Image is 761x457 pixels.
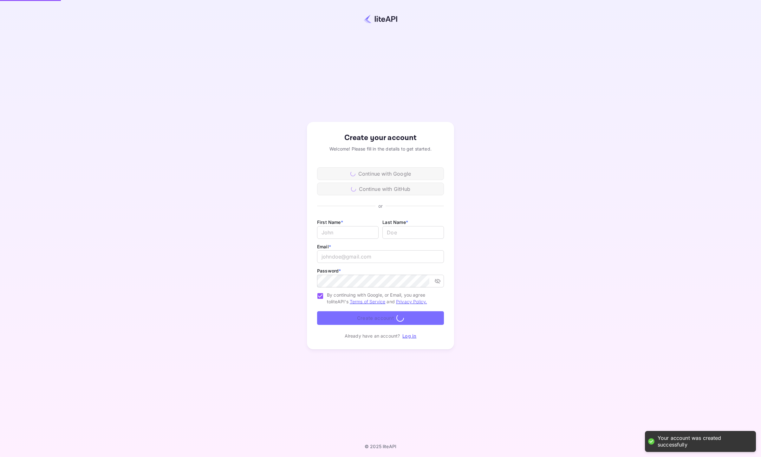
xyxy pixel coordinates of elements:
input: johndoe@gmail.com [317,250,444,263]
label: Password [317,268,341,273]
a: Terms of Service [350,299,385,304]
label: Last Name [382,219,408,225]
a: Log in [402,333,416,339]
input: John [317,226,379,239]
label: Email [317,244,331,249]
span: By continuing with Google, or Email, you agree to liteAPI's and [327,292,439,305]
a: Privacy Policy. [396,299,427,304]
button: toggle password visibility [432,275,443,287]
div: Continue with GitHub [317,183,444,195]
div: Create your account [317,132,444,144]
div: Your account was created successfully [658,435,750,448]
div: Welcome! Please fill in the details to get started. [317,145,444,152]
input: Doe [382,226,444,239]
div: Continue with Google [317,167,444,180]
img: liteapi [364,14,397,24]
p: Already have an account? [345,333,400,339]
label: First Name [317,219,343,225]
p: © 2025 liteAPI [365,444,396,449]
